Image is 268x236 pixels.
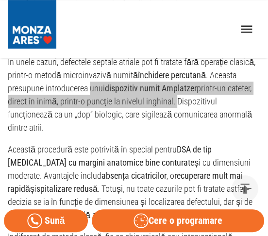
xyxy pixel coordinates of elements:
p: În unele cazuri, defectele septale atriale pot fi tratate fără operație clasică, printr-o metodă ... [8,55,260,134]
strong: absența cicatricilor [101,170,167,181]
strong: spitalizare redusă [36,184,98,194]
strong: recuperare mult mai rapidă [8,170,243,194]
strong: dispozitiv numit Amplatzer [105,83,197,93]
a: Sună [4,209,88,232]
strong: DSA de tip [MEDICAL_DATA] cu margini anatomice bine conturate [8,144,212,168]
button: Cere o programare [92,209,264,232]
button: open drawer [234,16,260,43]
button: delete [232,175,258,202]
strong: închidere percutană [138,70,206,80]
p: Această procedură este potrivită în special pentru și cu dimensiuni moderate. Avantajele includ ,... [8,143,260,221]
